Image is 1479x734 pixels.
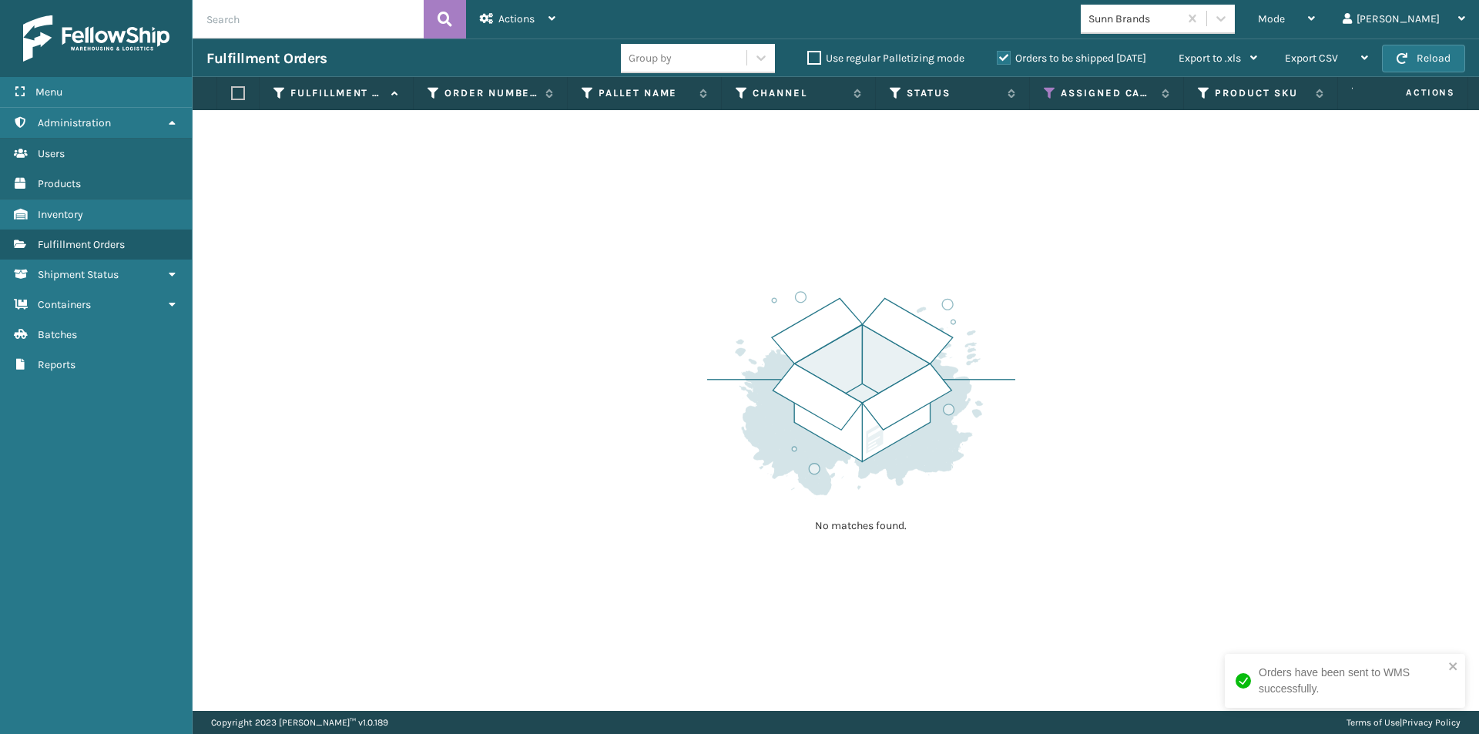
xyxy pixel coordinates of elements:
span: Containers [38,298,91,311]
span: Actions [1357,80,1464,106]
button: close [1448,660,1459,675]
img: logo [23,15,169,62]
label: Pallet Name [599,86,692,100]
label: Status [907,86,1000,100]
span: Mode [1258,12,1285,25]
span: Administration [38,116,111,129]
span: Shipment Status [38,268,119,281]
span: Products [38,177,81,190]
label: Use regular Palletizing mode [807,52,964,65]
div: Sunn Brands [1088,11,1180,27]
span: Users [38,147,65,160]
span: Export to .xls [1179,52,1241,65]
span: Batches [38,328,77,341]
label: Orders to be shipped [DATE] [997,52,1146,65]
label: Assigned Carrier Service [1061,86,1154,100]
h3: Fulfillment Orders [206,49,327,68]
span: Inventory [38,208,83,221]
span: Reports [38,358,75,371]
span: Menu [35,85,62,99]
p: Copyright 2023 [PERSON_NAME]™ v 1.0.189 [211,711,388,734]
label: Order Number [444,86,538,100]
span: Actions [498,12,535,25]
button: Reload [1382,45,1465,72]
span: Fulfillment Orders [38,238,125,251]
span: Export CSV [1285,52,1338,65]
label: Channel [753,86,846,100]
label: Fulfillment Order Id [290,86,384,100]
div: Orders have been sent to WMS successfully. [1259,665,1444,697]
label: Product SKU [1215,86,1308,100]
div: Group by [629,50,672,66]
